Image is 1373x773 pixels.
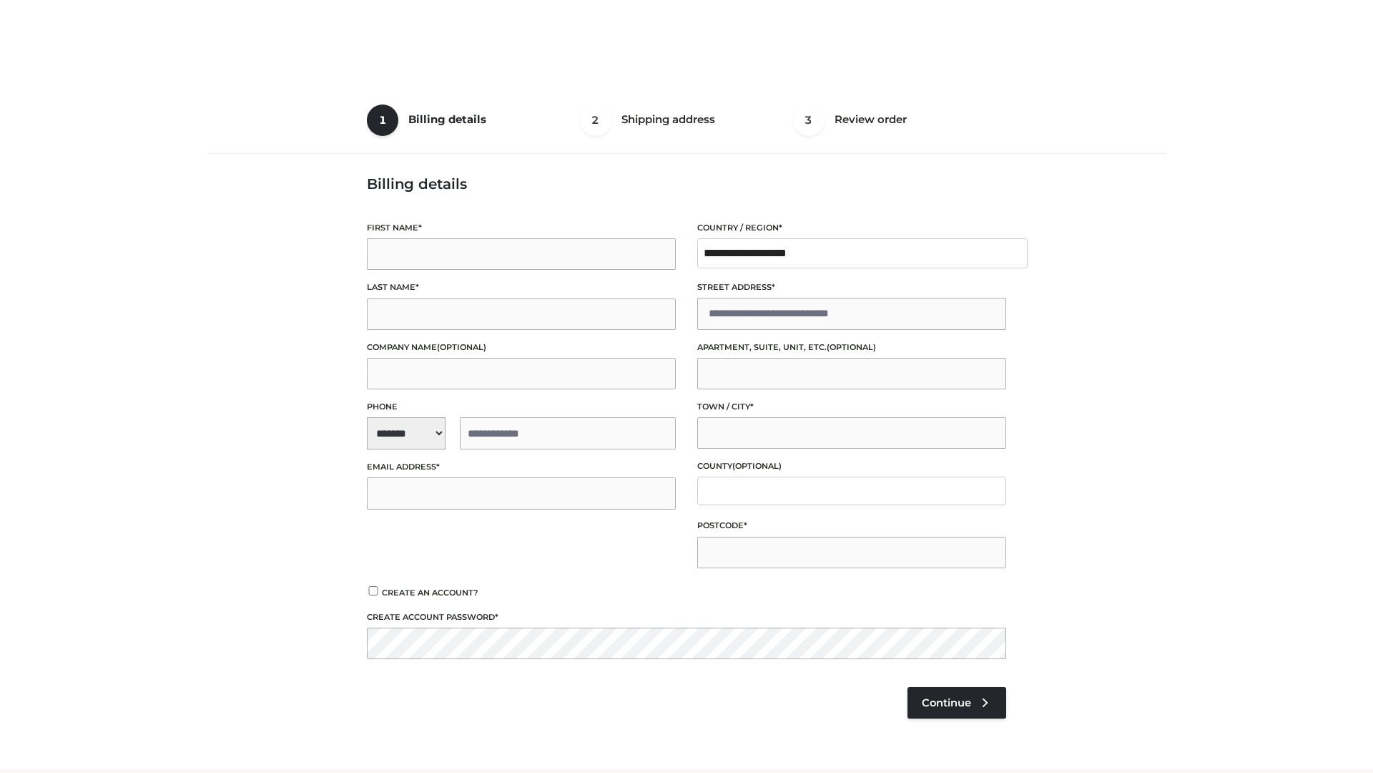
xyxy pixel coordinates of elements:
span: Shipping address [621,112,715,126]
span: (optional) [827,342,876,352]
label: Country / Region [697,221,1006,235]
label: Apartment, suite, unit, etc. [697,341,1006,354]
label: Last name [367,281,676,294]
label: Create account password [367,611,1006,624]
label: Email address [367,460,676,474]
label: Postcode [697,519,1006,533]
input: Create an account? [367,586,380,595]
label: Phone [367,400,676,414]
a: Continue [907,687,1006,719]
label: County [697,460,1006,473]
span: Continue [922,696,971,709]
span: 3 [793,104,825,136]
label: First name [367,221,676,235]
span: (optional) [437,342,486,352]
span: 1 [367,104,398,136]
span: (optional) [732,461,782,471]
span: Review order [835,112,907,126]
h3: Billing details [367,175,1006,193]
span: 2 [580,104,611,136]
span: Create an account? [382,588,478,598]
label: Town / City [697,400,1006,414]
span: Billing details [408,112,486,126]
label: Company name [367,341,676,354]
label: Street address [697,281,1006,294]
